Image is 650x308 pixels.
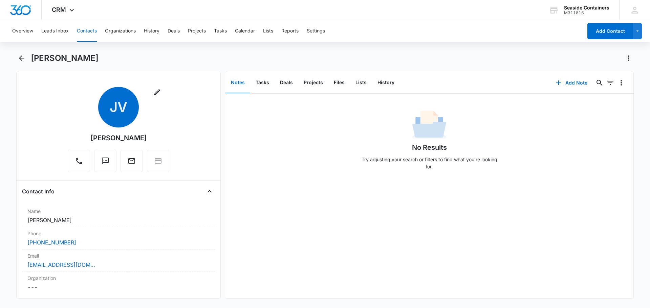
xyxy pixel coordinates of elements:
span: JV [98,87,139,127]
button: Organizations [105,20,136,42]
div: [PERSON_NAME] [90,133,147,143]
button: Lists [263,20,273,42]
a: Email [121,160,143,166]
h4: Contact Info [22,187,55,195]
button: Back [16,53,27,64]
button: Text [94,150,116,172]
label: Organization [27,275,210,282]
button: Lists [350,72,372,93]
div: Email[EMAIL_ADDRESS][DOMAIN_NAME] [22,250,215,272]
button: Filters [605,77,616,88]
h1: [PERSON_NAME] [31,53,99,63]
div: Name[PERSON_NAME] [22,205,215,227]
button: Projects [298,72,328,93]
label: Address [27,297,210,304]
button: Actions [623,53,634,64]
a: [EMAIL_ADDRESS][DOMAIN_NAME] [27,261,95,269]
button: Reports [281,20,299,42]
button: Tasks [250,72,275,93]
label: Name [27,208,210,215]
a: Call [68,160,90,166]
button: Deals [275,72,298,93]
button: History [144,20,159,42]
button: Email [121,150,143,172]
button: Overflow Menu [616,77,627,88]
button: Files [328,72,350,93]
button: Tasks [214,20,227,42]
button: Leads Inbox [41,20,69,42]
button: History [372,72,400,93]
label: Email [27,252,210,259]
div: account name [564,5,609,10]
button: Contacts [77,20,97,42]
dd: [PERSON_NAME] [27,216,210,224]
button: Projects [188,20,206,42]
button: Deals [168,20,180,42]
div: Phone[PHONE_NUMBER] [22,227,215,250]
a: Text [94,160,116,166]
p: Try adjusting your search or filters to find what you’re looking for. [358,156,500,170]
label: Phone [27,230,210,237]
div: account id [564,10,609,15]
button: Calendar [235,20,255,42]
button: Add Note [549,75,594,91]
button: Settings [307,20,325,42]
button: Notes [225,72,250,93]
button: Search... [594,77,605,88]
dd: --- [27,283,210,291]
button: Close [204,186,215,197]
button: Add Contact [587,23,633,39]
img: No Data [412,109,446,142]
div: Organization--- [22,272,215,294]
span: CRM [52,6,66,13]
h1: No Results [412,142,447,152]
a: [PHONE_NUMBER] [27,238,76,246]
button: Call [68,150,90,172]
button: Overview [12,20,33,42]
